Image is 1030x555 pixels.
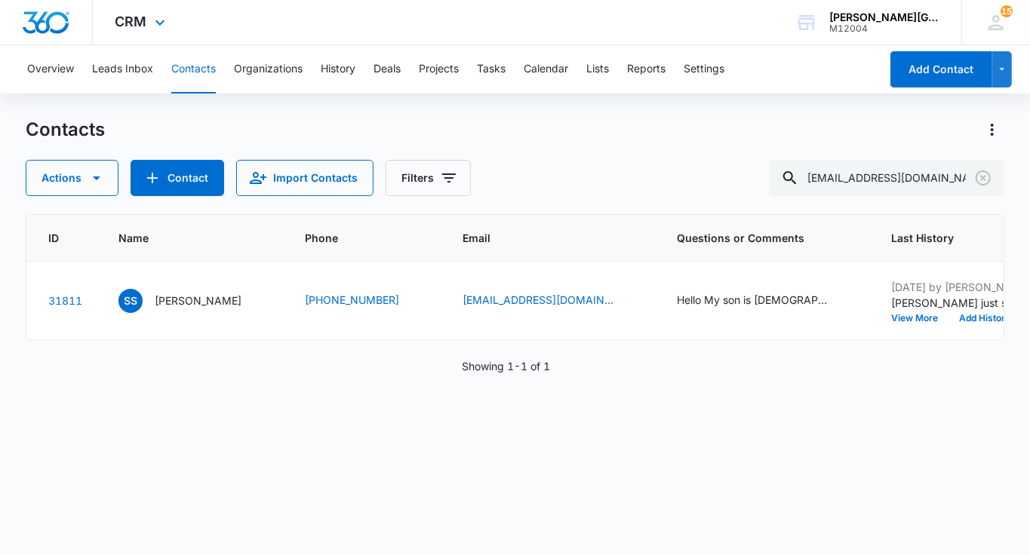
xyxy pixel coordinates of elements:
div: Questions or Comments - Hello My son is 7 years old and has been playing tennis for about a year ... [677,292,855,310]
button: Actions [980,118,1004,142]
div: notifications count [1001,5,1013,17]
button: Overview [27,45,74,94]
button: Tasks [477,45,506,94]
button: Calendar [524,45,568,94]
button: Add Contact [890,51,992,87]
button: Organizations [234,45,303,94]
span: Email [463,230,619,246]
div: Name - Sreeram Suresh - Select to Edit Field [118,289,269,313]
a: [PHONE_NUMBER] [305,292,399,308]
button: View More [891,314,949,323]
span: Phone [305,230,404,246]
button: Projects [419,45,459,94]
div: account name [829,11,939,23]
button: Deals [374,45,401,94]
a: Navigate to contact details page for Sreeram Suresh [48,294,82,307]
button: Add History [949,314,1021,323]
span: SS [118,289,143,313]
span: Name [118,230,247,246]
button: Clear [971,166,995,190]
button: Filters [386,160,471,196]
button: Reports [627,45,666,94]
button: Settings [684,45,724,94]
button: Leads Inbox [92,45,153,94]
button: Import Contacts [236,160,374,196]
div: account id [829,23,939,34]
button: History [321,45,355,94]
a: [EMAIL_ADDRESS][DOMAIN_NAME] [463,292,613,308]
p: Showing 1-1 of 1 [462,358,550,374]
p: [PERSON_NAME] [155,293,241,308]
h1: Contacts [26,118,105,141]
span: 15 [1001,5,1013,17]
div: Email - sureshcs@gmail.com - Select to Edit Field [463,292,641,310]
span: CRM [115,14,147,29]
input: Search Contacts [769,160,1004,196]
button: Lists [586,45,609,94]
div: Hello My son is [DEMOGRAPHIC_DATA] and has been playing tennis for about a year with a private co... [677,292,828,308]
span: Questions or Comments [677,230,855,246]
button: Add Contact [131,160,224,196]
div: Phone - (206) 802-4844 - Select to Edit Field [305,292,426,310]
span: ID [48,230,60,246]
button: Actions [26,160,118,196]
button: Contacts [171,45,216,94]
